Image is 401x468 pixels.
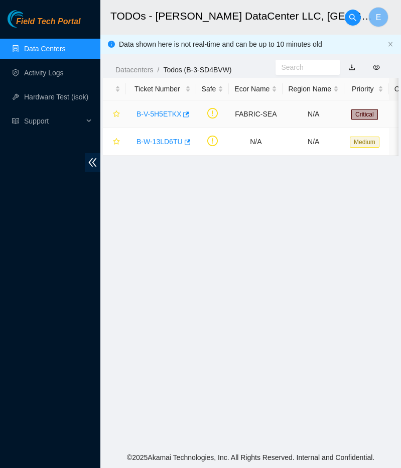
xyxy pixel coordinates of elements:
[283,128,344,156] td: N/A
[137,110,181,118] a: B-V-5H5ETKX
[24,45,65,53] a: Data Centers
[100,447,401,468] footer: © 2025 Akamai Technologies, Inc. All Rights Reserved. Internal and Confidential.
[348,63,355,71] a: download
[24,69,64,77] a: Activity Logs
[8,18,80,31] a: Akamai TechnologiesField Tech Portal
[108,134,120,150] button: star
[345,14,360,22] span: search
[341,59,363,75] button: download
[24,93,88,101] a: Hardware Test (isok)
[108,106,120,122] button: star
[8,10,51,28] img: Akamai Technologies
[207,136,218,146] span: exclamation-circle
[113,110,120,119] span: star
[351,109,378,120] span: Critical
[387,41,393,47] span: close
[387,41,393,48] button: close
[157,66,159,74] span: /
[163,66,231,74] a: Todos (B-3-SD4BVW)
[373,64,380,71] span: eye
[283,100,344,128] td: N/A
[229,128,283,156] td: N/A
[376,11,381,24] span: E
[350,137,379,148] span: Medium
[229,100,283,128] td: FABRIC-SEA
[12,118,19,125] span: read
[345,10,361,26] button: search
[24,111,83,131] span: Support
[281,62,326,73] input: Search
[16,17,80,27] span: Field Tech Portal
[207,108,218,119] span: exclamation-circle
[368,7,388,27] button: E
[137,138,183,146] a: B-W-13LD6TU
[85,153,100,172] span: double-left
[115,66,153,74] a: Datacenters
[113,138,120,146] span: star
